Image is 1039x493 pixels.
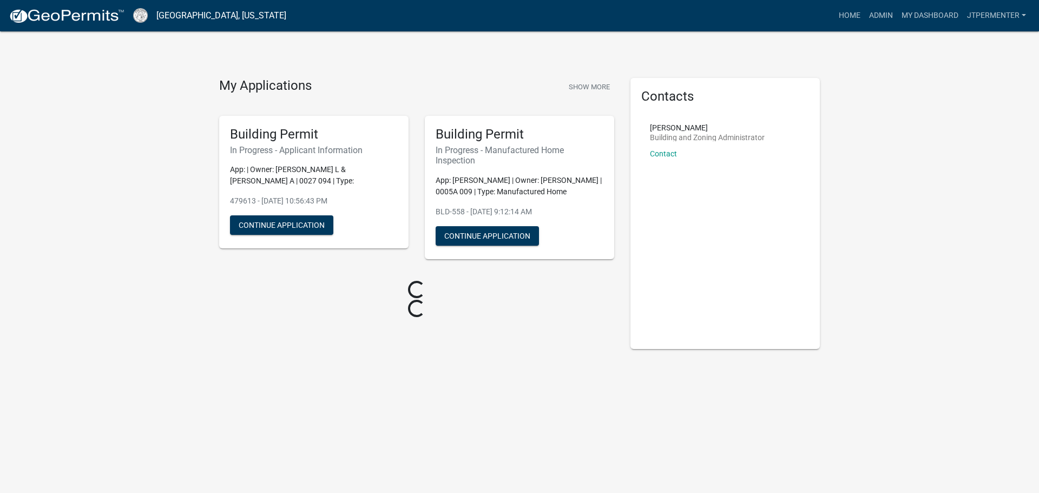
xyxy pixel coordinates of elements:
a: Home [834,5,865,26]
p: App: | Owner: [PERSON_NAME] L & [PERSON_NAME] A | 0027 094 | Type: [230,164,398,187]
h5: Contacts [641,89,809,104]
p: 479613 - [DATE] 10:56:43 PM [230,195,398,207]
h4: My Applications [219,78,312,94]
p: BLD-558 - [DATE] 9:12:14 AM [436,206,603,218]
button: Continue Application [230,215,333,235]
a: My Dashboard [897,5,963,26]
img: Cook County, Georgia [133,8,148,23]
h5: Building Permit [436,127,603,142]
a: jtpermenter [963,5,1030,26]
h6: In Progress - Manufactured Home Inspection [436,145,603,166]
button: Continue Application [436,226,539,246]
button: Show More [564,78,614,96]
h5: Building Permit [230,127,398,142]
a: Contact [650,149,677,158]
a: Admin [865,5,897,26]
p: [PERSON_NAME] [650,124,765,132]
p: Building and Zoning Administrator [650,134,765,141]
p: App: [PERSON_NAME] | Owner: [PERSON_NAME] | 0005A 009 | Type: Manufactured Home [436,175,603,198]
h6: In Progress - Applicant Information [230,145,398,155]
a: [GEOGRAPHIC_DATA], [US_STATE] [156,6,286,25]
